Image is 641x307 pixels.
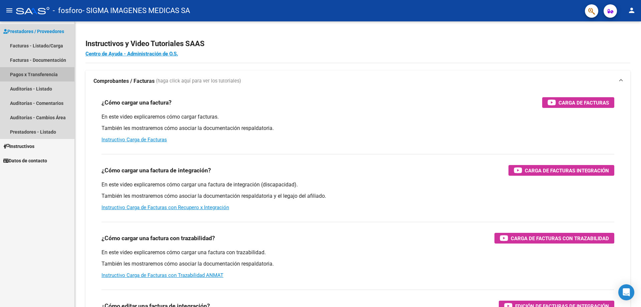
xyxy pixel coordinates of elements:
[101,204,229,210] a: Instructivo Carga de Facturas con Recupero x Integración
[101,137,167,143] a: Instructivo Carga de Facturas
[542,97,614,108] button: Carga de Facturas
[101,234,215,243] h3: ¿Cómo cargar una factura con trazabilidad?
[3,157,47,164] span: Datos de contacto
[101,272,223,278] a: Instructivo Carga de Facturas con Trazabilidad ANMAT
[82,3,190,18] span: - SIGMA IMAGENES MEDICAS SA
[101,181,614,188] p: En este video explicaremos cómo cargar una factura de integración (discapacidad).
[494,233,614,244] button: Carga de Facturas con Trazabilidad
[559,99,609,107] span: Carga de Facturas
[101,249,614,256] p: En este video explicaremos cómo cargar una factura con trazabilidad.
[85,37,630,50] h2: Instructivos y Video Tutoriales SAAS
[101,98,172,107] h3: ¿Cómo cargar una factura?
[101,113,614,121] p: En este video explicaremos cómo cargar facturas.
[101,260,614,268] p: También les mostraremos cómo asociar la documentación respaldatoria.
[101,125,614,132] p: También les mostraremos cómo asociar la documentación respaldatoria.
[508,165,614,176] button: Carga de Facturas Integración
[5,6,13,14] mat-icon: menu
[628,6,636,14] mat-icon: person
[3,143,34,150] span: Instructivos
[156,78,241,85] span: (haga click aquí para ver los tutoriales)
[85,51,178,57] a: Centro de Ayuda - Administración de O.S.
[101,166,211,175] h3: ¿Cómo cargar una factura de integración?
[101,192,614,200] p: También les mostraremos cómo asociar la documentación respaldatoria y el legajo del afiliado.
[85,70,630,92] mat-expansion-panel-header: Comprobantes / Facturas (haga click aquí para ver los tutoriales)
[53,3,82,18] span: - fosforo
[525,166,609,175] span: Carga de Facturas Integración
[93,78,155,85] strong: Comprobantes / Facturas
[511,234,609,243] span: Carga de Facturas con Trazabilidad
[3,28,64,35] span: Prestadores / Proveedores
[618,284,634,300] div: Open Intercom Messenger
